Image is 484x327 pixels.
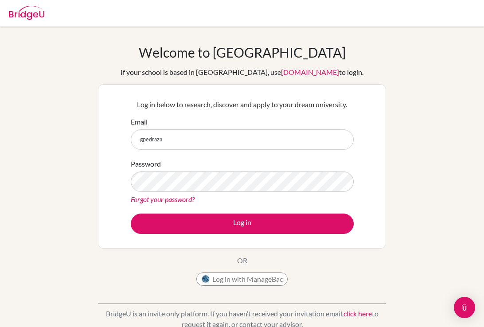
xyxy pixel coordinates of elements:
[454,297,475,318] div: Open Intercom Messenger
[121,67,363,78] div: If your school is based in [GEOGRAPHIC_DATA], use to login.
[131,195,195,203] a: Forgot your password?
[343,309,372,318] a: click here
[281,68,339,76] a: [DOMAIN_NAME]
[131,214,354,234] button: Log in
[131,117,148,127] label: Email
[139,44,346,60] h1: Welcome to [GEOGRAPHIC_DATA]
[131,159,161,169] label: Password
[196,272,288,286] button: Log in with ManageBac
[131,99,354,110] p: Log in below to research, discover and apply to your dream university.
[237,255,247,266] p: OR
[9,6,44,20] img: Bridge-U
